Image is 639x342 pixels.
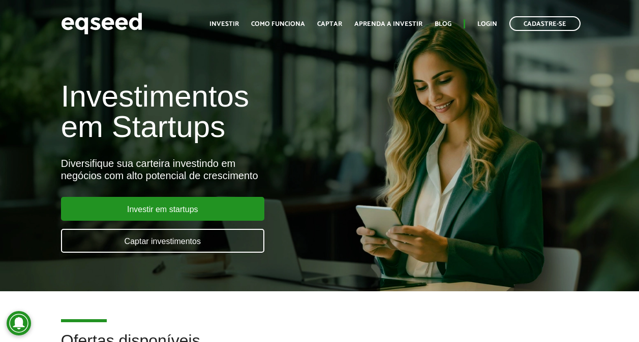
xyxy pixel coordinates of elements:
h1: Investimentos em Startups [61,81,366,142]
img: EqSeed [61,10,142,37]
a: Blog [435,21,451,27]
div: Diversifique sua carteira investindo em negócios com alto potencial de crescimento [61,157,366,182]
a: Captar investimentos [61,229,264,253]
a: Captar [317,21,342,27]
a: Investir em startups [61,197,264,221]
a: Aprenda a investir [354,21,422,27]
a: Investir [209,21,239,27]
a: Login [477,21,497,27]
a: Cadastre-se [509,16,581,31]
a: Como funciona [251,21,305,27]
